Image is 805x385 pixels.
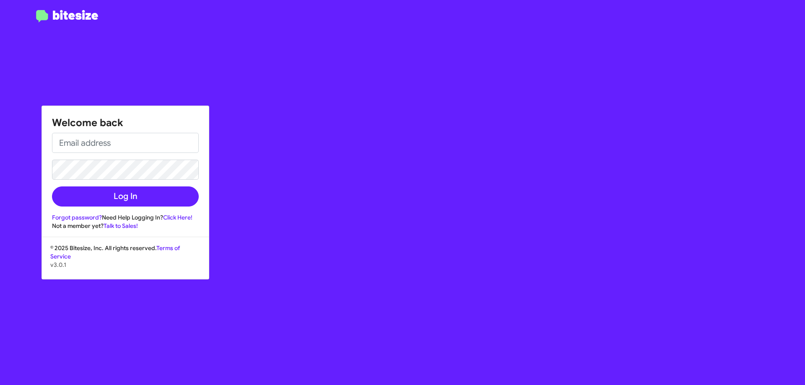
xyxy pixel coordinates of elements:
div: © 2025 Bitesize, Inc. All rights reserved. [42,244,209,279]
a: Talk to Sales! [104,222,138,230]
h1: Welcome back [52,116,199,129]
div: Not a member yet? [52,222,199,230]
a: Click Here! [163,214,192,221]
div: Need Help Logging In? [52,213,199,222]
a: Forgot password? [52,214,102,221]
button: Log In [52,186,199,207]
p: v3.0.1 [50,261,200,269]
input: Email address [52,133,199,153]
